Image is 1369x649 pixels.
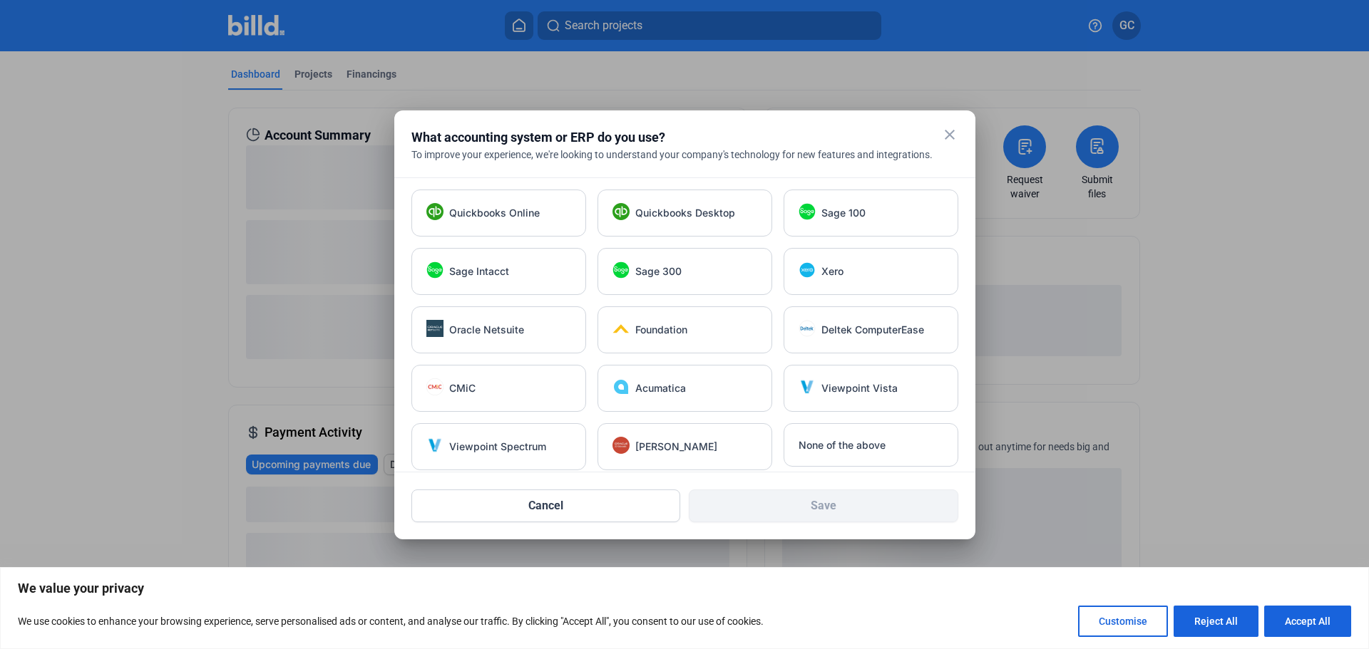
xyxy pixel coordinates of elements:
span: Acumatica [635,381,686,395]
span: Sage Intacct [449,264,509,279]
span: Oracle Netsuite [449,323,524,337]
span: Sage 300 [635,264,682,279]
span: Quickbooks Desktop [635,206,735,220]
span: CMiC [449,381,476,395]
span: Quickbooks Online [449,206,540,220]
button: Accept All [1264,606,1351,637]
button: Cancel [411,489,681,522]
mat-icon: close [941,126,958,143]
p: We use cookies to enhance your browsing experience, serve personalised ads or content, and analys... [18,613,764,630]
button: Save [689,489,958,522]
span: Xero [821,264,844,279]
button: Reject All [1174,606,1258,637]
span: None of the above [799,438,886,452]
span: Foundation [635,323,687,337]
span: Sage 100 [821,206,866,220]
div: What accounting system or ERP do you use? [411,128,923,147]
span: Viewpoint Spectrum [449,440,546,454]
button: Customise [1078,606,1168,637]
span: Deltek ComputerEase [821,323,924,337]
p: We value your privacy [18,580,1351,597]
div: To improve your experience, we're looking to understand your company's technology for new feature... [411,147,958,162]
span: [PERSON_NAME] [635,440,717,454]
span: Viewpoint Vista [821,381,898,395]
